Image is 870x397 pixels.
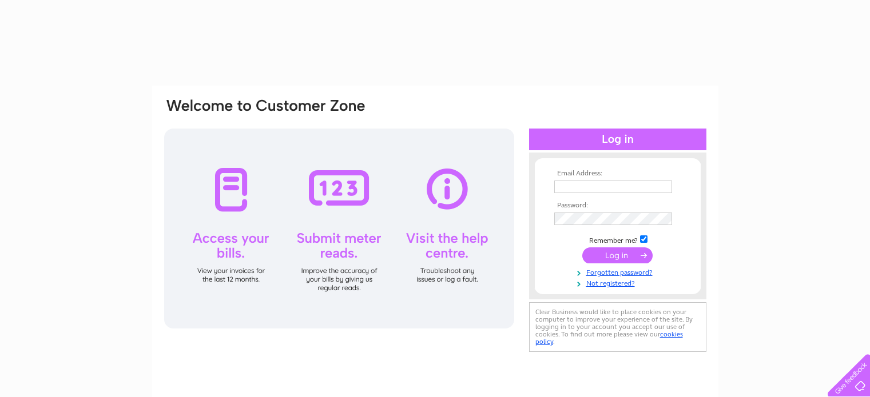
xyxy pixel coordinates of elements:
td: Remember me? [551,234,684,245]
a: Not registered? [554,277,684,288]
a: Forgotten password? [554,266,684,277]
a: cookies policy [535,330,683,346]
div: Clear Business would like to place cookies on your computer to improve your experience of the sit... [529,302,706,352]
input: Submit [582,247,653,263]
th: Email Address: [551,170,684,178]
th: Password: [551,202,684,210]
